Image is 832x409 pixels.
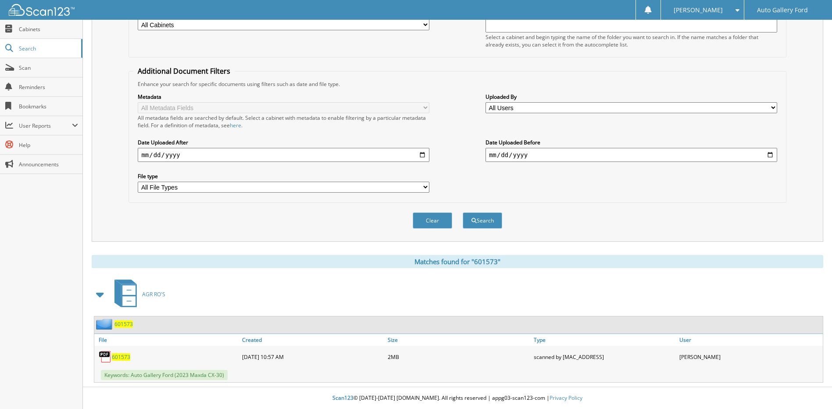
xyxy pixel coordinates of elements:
[101,370,228,380] span: Keywords: Auto Gallery Ford (2023 Maxda CX-30)
[9,4,75,16] img: scan123-logo-white.svg
[138,139,429,146] label: Date Uploaded After
[19,122,72,129] span: User Reports
[463,212,502,229] button: Search
[92,255,823,268] div: Matches found for "601573"
[112,353,130,361] a: 601573
[138,148,429,162] input: start
[83,387,832,409] div: © [DATE]-[DATE] [DOMAIN_NAME]. All rights reserved | appg03-scan123-com |
[114,320,133,328] a: 601573
[99,350,112,363] img: PDF.png
[332,394,354,402] span: Scan123
[142,291,165,298] span: AGR RO'S
[138,114,429,129] div: All metadata fields are searched by default. Select a cabinet with metadata to enable filtering b...
[532,334,677,346] a: Type
[19,64,78,72] span: Scan
[486,139,777,146] label: Date Uploaded Before
[757,7,808,13] span: Auto Gallery Ford
[19,161,78,168] span: Announcements
[486,33,777,48] div: Select a cabinet and begin typing the name of the folder you want to search in. If the name match...
[19,45,77,52] span: Search
[19,103,78,110] span: Bookmarks
[230,122,241,129] a: here
[240,334,386,346] a: Created
[386,334,531,346] a: Size
[109,277,165,312] a: AGR RO'S
[133,66,235,76] legend: Additional Document Filters
[677,348,823,366] div: [PERSON_NAME]
[133,80,781,88] div: Enhance your search for specific documents using filters such as date and file type.
[677,334,823,346] a: User
[532,348,677,366] div: scanned by [MAC_ADDRESS]
[413,212,452,229] button: Clear
[138,172,429,180] label: File type
[674,7,723,13] span: [PERSON_NAME]
[386,348,531,366] div: 2MB
[486,148,777,162] input: end
[19,141,78,149] span: Help
[138,93,429,100] label: Metadata
[240,348,386,366] div: [DATE] 10:57 AM
[94,334,240,346] a: File
[19,25,78,33] span: Cabinets
[19,83,78,91] span: Reminders
[788,367,832,409] iframe: Chat Widget
[486,93,777,100] label: Uploaded By
[96,319,114,330] img: folder2.png
[550,394,582,402] a: Privacy Policy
